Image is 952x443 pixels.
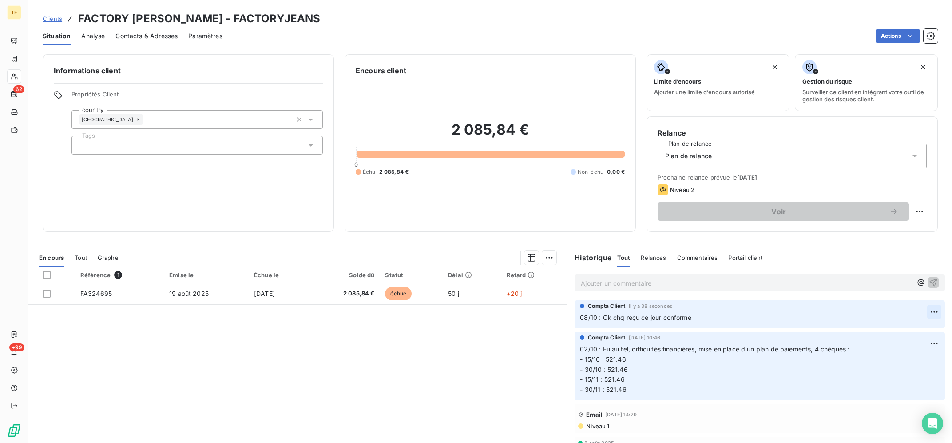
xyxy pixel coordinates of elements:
[578,168,603,176] span: Non-échu
[586,411,603,418] span: Email
[363,168,376,176] span: Échu
[585,423,609,430] span: Niveau 1
[647,54,789,111] button: Limite d’encoursAjouter une limite d’encours autorisé
[795,54,938,111] button: Gestion du risqueSurveiller ce client en intégrant votre outil de gestion des risques client.
[670,186,694,193] span: Niveau 2
[507,271,562,279] div: Retard
[665,152,712,160] span: Plan de relance
[7,423,21,438] img: Logo LeanPay
[114,271,122,279] span: 1
[567,252,612,263] h6: Historique
[314,271,375,279] div: Solde dû
[43,14,62,23] a: Clients
[98,254,119,261] span: Graphe
[658,128,927,138] h6: Relance
[677,254,718,261] span: Commentaires
[43,32,71,40] span: Situation
[356,65,406,76] h6: Encours client
[379,168,409,176] span: 2 085,84 €
[314,289,375,298] span: 2 085,84 €
[356,121,625,148] h2: 2 085,84 €
[43,15,62,22] span: Clients
[448,271,496,279] div: Délai
[580,345,849,394] span: 02/10 : Eu au tel, difficultés financières, mise en place d'un plan de paiements, 4 chèques : - 1...
[80,290,112,297] span: FA324695
[658,202,909,221] button: Voir
[737,174,757,181] span: [DATE]
[143,116,151,124] input: Ajouter une valeur
[654,78,701,85] span: Limite d’encours
[385,271,437,279] div: Statut
[629,335,660,340] span: [DATE] 10:46
[115,32,178,40] span: Contacts & Adresses
[507,290,522,297] span: +20 j
[588,302,625,310] span: Compta Client
[80,271,159,279] div: Référence
[169,271,243,279] div: Émise le
[81,32,105,40] span: Analyse
[629,303,672,309] span: il y a 38 secondes
[354,161,358,168] span: 0
[385,287,412,300] span: échue
[728,254,762,261] span: Portail client
[7,5,21,20] div: TE
[658,174,927,181] span: Prochaine relance prévue le
[254,290,275,297] span: [DATE]
[617,254,631,261] span: Tout
[448,290,459,297] span: 50 j
[607,168,625,176] span: 0,00 €
[605,412,637,417] span: [DATE] 14:29
[668,208,889,215] span: Voir
[802,88,930,103] span: Surveiller ce client en intégrant votre outil de gestion des risques client.
[169,290,209,297] span: 19 août 2025
[876,29,920,43] button: Actions
[79,141,86,149] input: Ajouter une valeur
[78,11,320,27] h3: FACTORY [PERSON_NAME] - FACTORYJEANS
[82,117,134,122] span: [GEOGRAPHIC_DATA]
[9,343,24,351] span: +99
[580,314,691,321] span: 08/10 : Ok chq reçu ce jour conforme
[54,65,323,76] h6: Informations client
[802,78,852,85] span: Gestion du risque
[71,91,323,103] span: Propriétés Client
[13,85,24,93] span: 62
[654,88,755,96] span: Ajouter une limite d’encours autorisé
[922,413,943,434] div: Open Intercom Messenger
[588,334,625,342] span: Compta Client
[254,271,304,279] div: Échue le
[75,254,87,261] span: Tout
[188,32,222,40] span: Paramètres
[641,254,666,261] span: Relances
[39,254,64,261] span: En cours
